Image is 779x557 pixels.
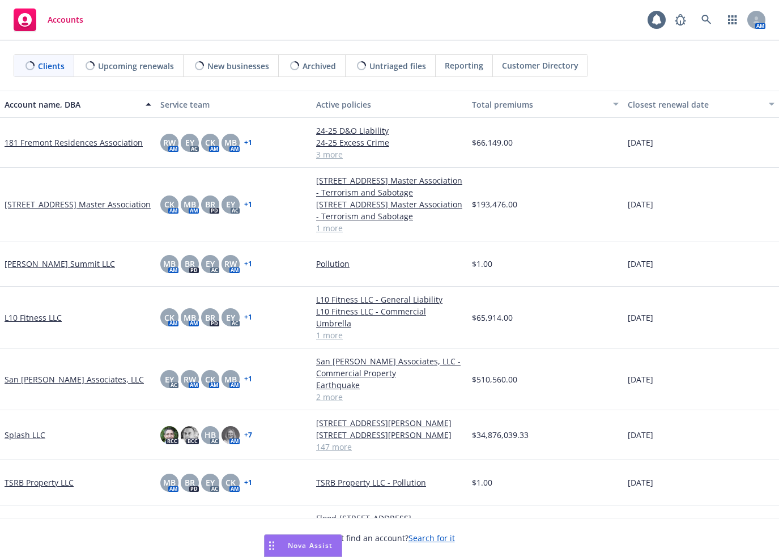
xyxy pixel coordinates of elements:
[303,60,336,72] span: Archived
[316,294,463,305] a: L10 Fitness LLC - General Liability
[472,373,517,385] span: $510,560.00
[316,512,463,524] a: Flood-[STREET_ADDRESS]
[628,137,653,148] span: [DATE]
[9,4,88,36] a: Accounts
[325,532,455,544] span: Can't find an account?
[264,534,342,557] button: Nova Assist
[316,429,463,441] a: [STREET_ADDRESS][PERSON_NAME]
[265,535,279,556] div: Drag to move
[48,15,83,24] span: Accounts
[160,426,178,444] img: photo
[623,91,779,118] button: Closest renewal date
[316,222,463,234] a: 1 more
[205,429,216,441] span: HB
[408,533,455,543] a: Search for it
[472,429,529,441] span: $34,876,039.33
[184,373,196,385] span: RW
[164,198,174,210] span: CK
[316,125,463,137] a: 24-25 D&O Liability
[98,60,174,72] span: Upcoming renewals
[502,59,578,71] span: Customer Directory
[5,429,45,441] a: Splash LLC
[5,99,139,110] div: Account name, DBA
[316,148,463,160] a: 3 more
[5,373,144,385] a: San [PERSON_NAME] Associates, LLC
[185,137,194,148] span: EY
[628,429,653,441] span: [DATE]
[165,373,174,385] span: EY
[206,258,215,270] span: EY
[721,8,744,31] a: Switch app
[181,426,199,444] img: photo
[669,8,692,31] a: Report a Bug
[205,137,215,148] span: CK
[628,373,653,385] span: [DATE]
[224,137,237,148] span: MB
[316,441,463,453] a: 147 more
[316,137,463,148] a: 24-25 Excess Crime
[244,314,252,321] a: + 1
[244,201,252,208] a: + 1
[160,99,307,110] div: Service team
[628,198,653,210] span: [DATE]
[695,8,718,31] a: Search
[205,198,215,210] span: BR
[472,137,513,148] span: $66,149.00
[316,175,463,198] a: [STREET_ADDRESS] Master Association - Terrorism and Sabotage
[205,373,215,385] span: CK
[244,432,252,439] a: + 7
[316,258,463,270] a: Pollution
[5,258,115,270] a: [PERSON_NAME] Summit LLC
[288,541,333,550] span: Nova Assist
[369,60,426,72] span: Untriaged files
[445,59,483,71] span: Reporting
[316,355,463,379] a: San [PERSON_NAME] Associates, LLC - Commercial Property
[184,198,196,210] span: MB
[312,91,467,118] button: Active policies
[226,312,235,324] span: EY
[164,312,174,324] span: CK
[156,91,312,118] button: Service team
[244,479,252,486] a: + 1
[628,258,653,270] span: [DATE]
[5,312,62,324] a: L10 Fitness LLC
[163,477,176,488] span: MB
[38,60,65,72] span: Clients
[316,391,463,403] a: 2 more
[5,137,143,148] a: 181 Fremont Residences Association
[5,477,74,488] a: TSRB Property LLC
[185,258,195,270] span: BR
[185,477,195,488] span: BR
[244,261,252,267] a: + 1
[244,139,252,146] a: + 1
[472,99,606,110] div: Total premiums
[628,477,653,488] span: [DATE]
[316,477,463,488] a: TSRB Property LLC - Pollution
[628,99,762,110] div: Closest renewal date
[472,477,492,488] span: $1.00
[316,417,463,429] a: [STREET_ADDRESS][PERSON_NAME]
[472,312,513,324] span: $65,914.00
[222,426,240,444] img: photo
[163,137,176,148] span: RW
[628,312,653,324] span: [DATE]
[163,258,176,270] span: MB
[467,91,623,118] button: Total premiums
[316,99,463,110] div: Active policies
[206,477,215,488] span: EY
[316,329,463,341] a: 1 more
[224,373,237,385] span: MB
[207,60,269,72] span: New businesses
[316,305,463,329] a: L10 Fitness LLC - Commercial Umbrella
[244,376,252,382] a: + 1
[472,258,492,270] span: $1.00
[225,477,236,488] span: CK
[205,312,215,324] span: BR
[5,198,151,210] a: [STREET_ADDRESS] Master Association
